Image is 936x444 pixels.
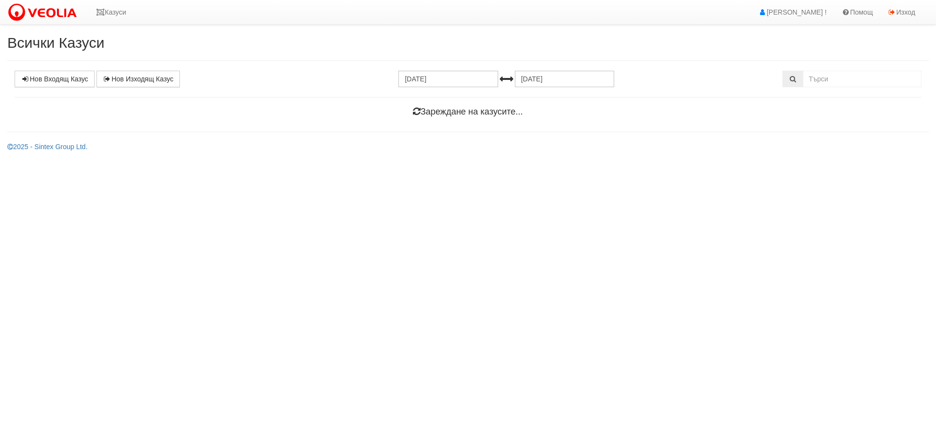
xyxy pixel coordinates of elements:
[15,107,921,117] h4: Зареждане на казусите...
[7,35,929,51] h2: Всички Казуси
[803,71,921,87] input: Търсене по Идентификатор, Бл/Вх/Ап, Тип, Описание, Моб. Номер, Имейл, Файл, Коментар,
[7,143,88,151] a: 2025 - Sintex Group Ltd.
[15,71,95,87] a: Нов Входящ Казус
[7,2,81,23] img: VeoliaLogo.png
[97,71,180,87] a: Нов Изходящ Казус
